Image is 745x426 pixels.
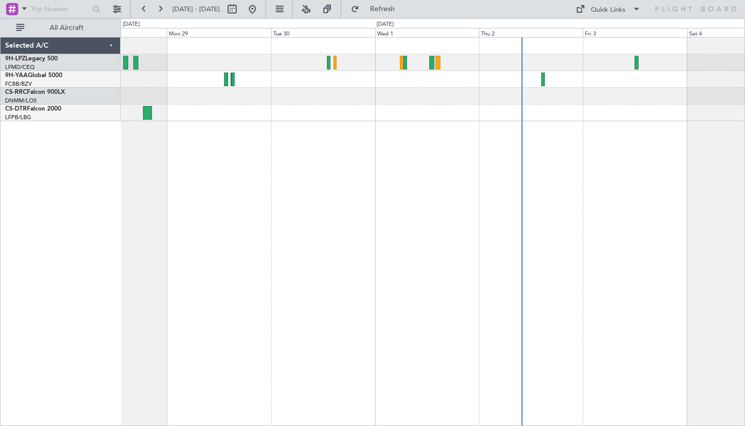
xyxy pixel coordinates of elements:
[5,89,27,95] span: CS-RRC
[5,73,62,79] a: 9H-YAAGlobal 5000
[31,2,89,17] input: Trip Number
[26,24,107,31] span: All Aircraft
[377,20,394,29] div: [DATE]
[5,63,34,71] a: LFMD/CEQ
[5,97,36,104] a: DNMM/LOS
[5,80,32,88] a: FCBB/BZV
[5,89,65,95] a: CS-RRCFalcon 900LX
[5,114,31,121] a: LFPB/LBG
[271,28,375,37] div: Tue 30
[591,5,625,15] div: Quick Links
[346,1,407,17] button: Refresh
[479,28,583,37] div: Thu 2
[361,6,404,13] span: Refresh
[583,28,687,37] div: Fri 3
[5,106,61,112] a: CS-DTRFalcon 2000
[167,28,271,37] div: Mon 29
[5,106,27,112] span: CS-DTR
[375,28,479,37] div: Wed 1
[5,56,58,62] a: 9H-LPZLegacy 500
[5,56,25,62] span: 9H-LPZ
[571,1,646,17] button: Quick Links
[172,5,220,14] span: [DATE] - [DATE]
[5,73,28,79] span: 9H-YAA
[11,20,110,36] button: All Aircraft
[123,20,140,29] div: [DATE]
